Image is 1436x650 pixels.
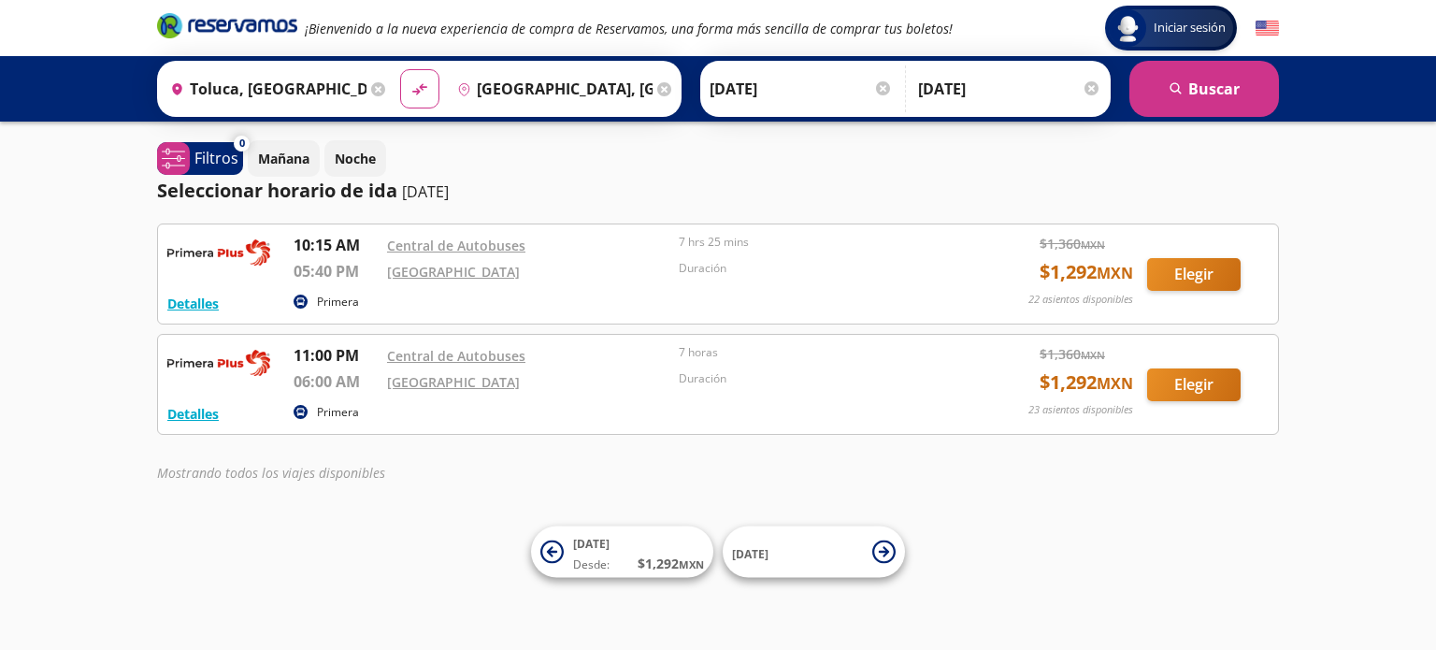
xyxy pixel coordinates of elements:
[710,65,893,112] input: Elegir Fecha
[294,234,378,256] p: 10:15 AM
[167,294,219,313] button: Detalles
[294,344,378,367] p: 11:00 PM
[1256,17,1279,40] button: English
[1097,373,1133,394] small: MXN
[402,181,449,203] p: [DATE]
[1028,402,1133,418] p: 23 asientos disponibles
[679,260,961,277] p: Duración
[1147,258,1241,291] button: Elegir
[157,142,243,175] button: 0Filtros
[157,11,297,45] a: Brand Logo
[167,344,270,382] img: RESERVAMOS
[157,464,385,482] em: Mostrando todos los viajes disponibles
[157,11,297,39] i: Brand Logo
[679,370,961,387] p: Duración
[679,557,704,571] small: MXN
[157,177,397,205] p: Seleccionar horario de ida
[1040,344,1105,364] span: $ 1,360
[294,370,378,393] p: 06:00 AM
[387,237,525,254] a: Central de Autobuses
[1040,368,1133,397] span: $ 1,292
[1081,348,1105,362] small: MXN
[679,344,961,361] p: 7 horas
[679,234,961,251] p: 7 hrs 25 mins
[335,149,376,168] p: Noche
[167,404,219,424] button: Detalles
[732,545,768,561] span: [DATE]
[1040,258,1133,286] span: $ 1,292
[1040,234,1105,253] span: $ 1,360
[317,294,359,311] p: Primera
[387,263,520,281] a: [GEOGRAPHIC_DATA]
[1028,292,1133,308] p: 22 asientos disponibles
[305,20,953,37] em: ¡Bienvenido a la nueva experiencia de compra de Reservamos, una forma más sencilla de comprar tus...
[1146,19,1233,37] span: Iniciar sesión
[1081,238,1105,252] small: MXN
[324,140,386,177] button: Noche
[918,65,1101,112] input: Opcional
[294,260,378,282] p: 05:40 PM
[258,149,309,168] p: Mañana
[163,65,366,112] input: Buscar Origen
[723,527,905,578] button: [DATE]
[387,347,525,365] a: Central de Autobuses
[1129,61,1279,117] button: Buscar
[194,147,238,169] p: Filtros
[167,234,270,271] img: RESERVAMOS
[1097,263,1133,283] small: MXN
[450,65,653,112] input: Buscar Destino
[239,136,245,152] span: 0
[573,556,610,573] span: Desde:
[531,527,713,578] button: [DATE]Desde:$1,292MXN
[573,536,610,552] span: [DATE]
[1147,368,1241,401] button: Elegir
[638,554,704,573] span: $ 1,292
[248,140,320,177] button: Mañana
[387,373,520,391] a: [GEOGRAPHIC_DATA]
[317,404,359,421] p: Primera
